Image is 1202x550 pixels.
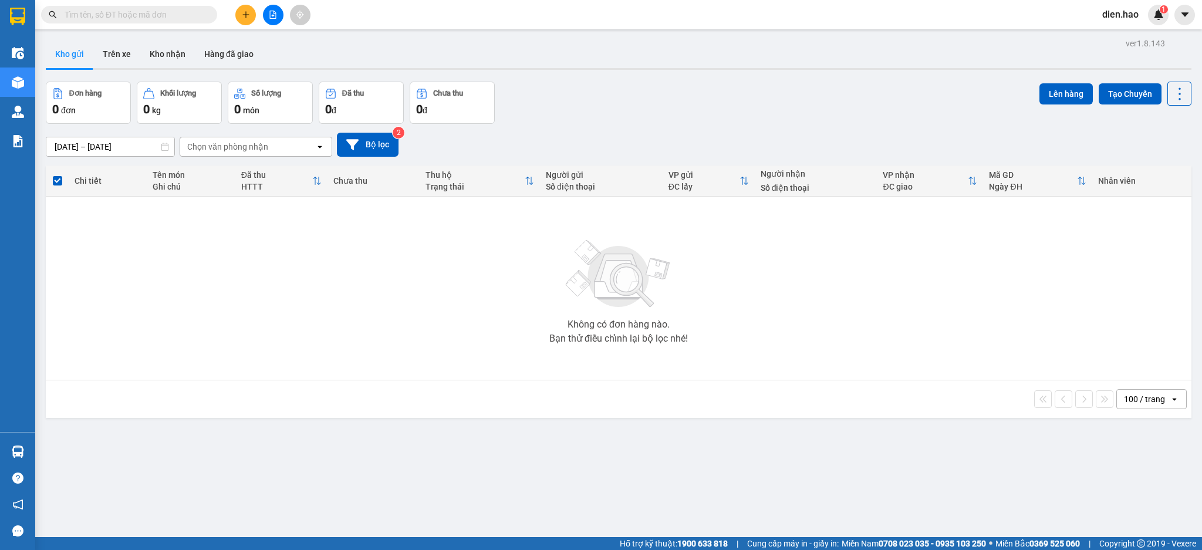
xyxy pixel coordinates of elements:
img: warehouse-icon [12,76,24,89]
th: Toggle SortBy [663,166,755,197]
img: icon-new-feature [1153,9,1164,20]
span: ⚪️ [989,541,992,546]
img: solution-icon [12,135,24,147]
button: Đã thu0đ [319,82,404,124]
div: VP gửi [668,170,740,180]
div: Thu hộ [426,170,525,180]
div: Số lượng [251,89,281,97]
span: Miền Bắc [995,537,1080,550]
span: 0 [143,102,150,116]
span: caret-down [1180,9,1190,20]
span: đ [332,106,336,115]
button: Số lượng0món [228,82,313,124]
th: Toggle SortBy [235,166,327,197]
button: caret-down [1174,5,1195,25]
span: search [49,11,57,19]
span: message [12,525,23,536]
img: warehouse-icon [12,106,24,118]
span: đ [423,106,427,115]
button: Kho gửi [46,40,93,68]
button: Khối lượng0kg [137,82,222,124]
button: Bộ lọc [337,133,399,157]
button: Kho nhận [140,40,195,68]
div: 100 / trang [1124,393,1165,405]
span: 0 [52,102,59,116]
div: Chi tiết [75,176,141,185]
th: Toggle SortBy [983,166,1092,197]
button: Tạo Chuyến [1099,83,1162,104]
div: Người gửi [546,170,657,180]
div: Khối lượng [160,89,196,97]
img: warehouse-icon [12,446,24,458]
button: Đơn hàng0đơn [46,82,131,124]
div: Không có đơn hàng nào. [568,320,670,329]
img: logo-vxr [10,8,25,25]
span: đơn [61,106,76,115]
sup: 1 [1160,5,1168,14]
span: notification [12,499,23,510]
span: 0 [234,102,241,116]
span: dien.hao [1093,7,1148,22]
div: ĐC lấy [668,182,740,191]
div: Số điện thoại [546,182,657,191]
input: Tìm tên, số ĐT hoặc mã đơn [65,8,203,21]
span: Hỗ trợ kỹ thuật: [620,537,728,550]
span: file-add [269,11,277,19]
strong: 0708 023 035 - 0935 103 250 [879,539,986,548]
div: Đơn hàng [69,89,102,97]
span: copyright [1137,539,1145,548]
button: Lên hàng [1039,83,1093,104]
span: 1 [1162,5,1166,14]
button: aim [290,5,310,25]
div: HTTT [241,182,312,191]
span: aim [296,11,304,19]
div: Chọn văn phòng nhận [187,141,268,153]
img: svg+xml;base64,PHN2ZyBjbGFzcz0ibGlzdC1wbHVnX19zdmciIHhtbG5zPSJodHRwOi8vd3d3LnczLm9yZy8yMDAwL3N2Zy... [560,233,677,315]
div: Người nhận [761,169,872,178]
span: | [1089,537,1090,550]
span: plus [242,11,250,19]
div: ver 1.8.143 [1126,37,1165,50]
div: Số điện thoại [761,183,872,193]
div: Ngày ĐH [989,182,1076,191]
div: Đã thu [241,170,312,180]
span: Cung cấp máy in - giấy in: [747,537,839,550]
span: question-circle [12,473,23,484]
span: 0 [416,102,423,116]
svg: open [315,142,325,151]
th: Toggle SortBy [877,166,983,197]
strong: 1900 633 818 [677,539,728,548]
strong: 0369 525 060 [1029,539,1080,548]
button: Chưa thu0đ [410,82,495,124]
div: Trạng thái [426,182,525,191]
span: | [737,537,738,550]
span: kg [152,106,161,115]
span: 0 [325,102,332,116]
div: Đã thu [342,89,364,97]
span: món [243,106,259,115]
div: Mã GD [989,170,1076,180]
span: Miền Nam [842,537,986,550]
img: warehouse-icon [12,47,24,59]
div: VP nhận [883,170,968,180]
svg: open [1170,394,1179,404]
button: Hàng đã giao [195,40,263,68]
div: ĐC giao [883,182,968,191]
button: plus [235,5,256,25]
div: Nhân viên [1098,176,1186,185]
input: Select a date range. [46,137,174,156]
button: file-add [263,5,283,25]
sup: 2 [393,127,404,139]
div: Chưa thu [433,89,463,97]
div: Ghi chú [153,182,229,191]
div: Chưa thu [333,176,414,185]
th: Toggle SortBy [420,166,540,197]
div: Tên món [153,170,229,180]
button: Trên xe [93,40,140,68]
div: Bạn thử điều chỉnh lại bộ lọc nhé! [549,334,688,343]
